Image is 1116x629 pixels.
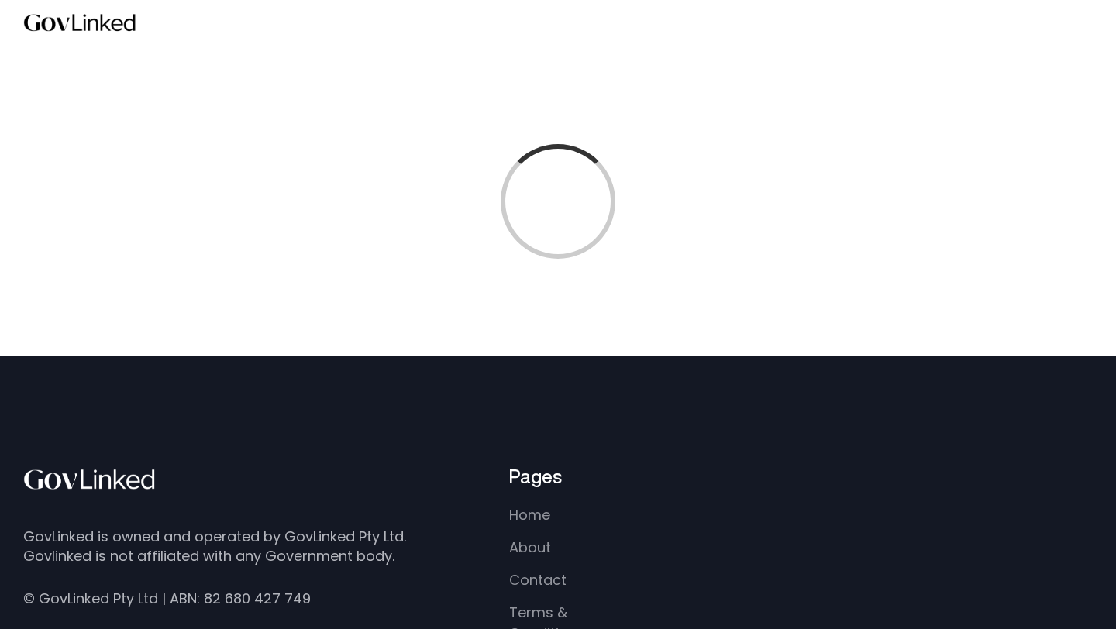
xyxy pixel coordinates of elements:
a: Home [509,504,550,525]
div: © GovLinked Pty Ltd | ABN: 82 680 427 749 [23,589,311,608]
div: GovLinked is owned and operated by GovLinked Pty Ltd. Govlinked is not affiliated with any Govern... [23,527,432,565]
a: home [23,8,137,39]
a: About [509,537,551,558]
h2: Pages [509,465,781,489]
a: Contact [509,569,567,590]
